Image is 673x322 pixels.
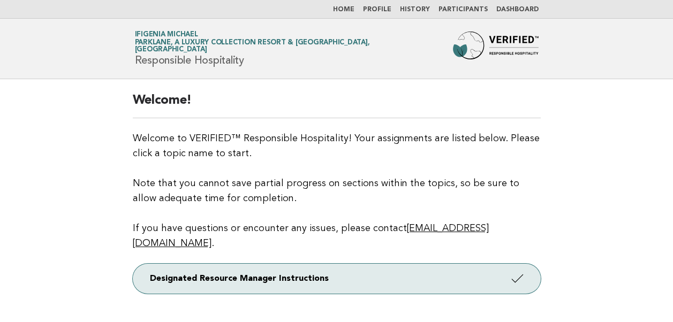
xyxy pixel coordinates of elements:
[133,264,541,294] a: Designated Resource Manager Instructions
[135,32,436,66] h1: Responsible Hospitality
[438,6,488,13] a: Participants
[363,6,391,13] a: Profile
[133,131,541,251] p: Welcome to VERIFIED™ Responsible Hospitality! Your assignments are listed below. Please click a t...
[333,6,354,13] a: Home
[135,40,436,53] span: Parklane, a Luxury Collection Resort & [GEOGRAPHIC_DATA], [GEOGRAPHIC_DATA]
[400,6,430,13] a: History
[453,32,539,66] img: Forbes Travel Guide
[496,6,539,13] a: Dashboard
[133,92,541,118] h2: Welcome!
[135,31,436,53] a: Ifigenia MichaelParklane, a Luxury Collection Resort & [GEOGRAPHIC_DATA], [GEOGRAPHIC_DATA]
